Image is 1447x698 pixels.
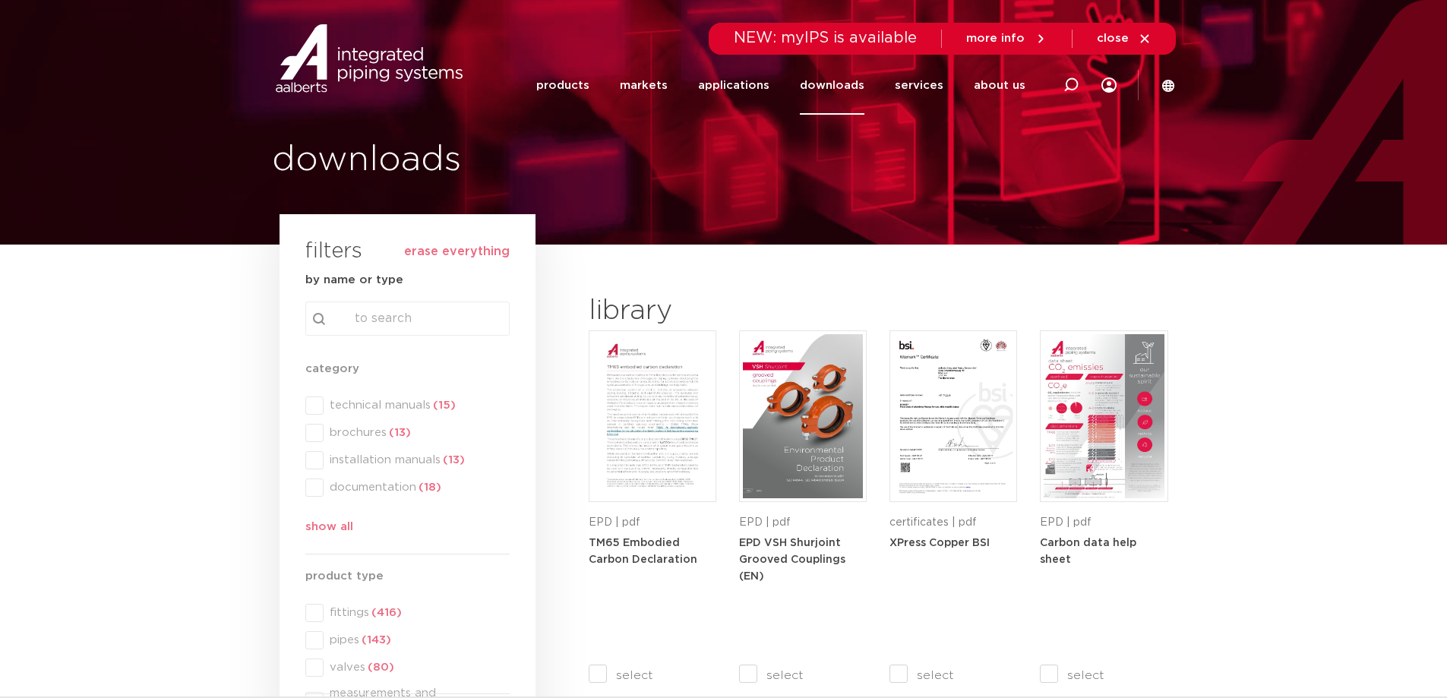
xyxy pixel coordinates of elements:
[272,142,461,177] font: downloads
[734,30,917,46] font: NEW: myIPS is available
[739,537,845,581] a: EPD VSH Shurjoint Grooved Couplings (EN)
[1040,537,1136,565] a: Carbon data help sheet
[889,537,990,548] a: XPress Copper BSI
[305,241,362,262] font: filters
[966,33,1025,44] font: more info
[893,334,1013,498] img: XPress_Koper_BSI-pdf.jpg
[698,56,769,115] a: applications
[966,32,1047,46] a: more info
[589,538,697,565] font: TM65 Embodied Carbon Declaration
[1044,334,1164,498] img: NL-Carbon-data-help-sheet-pdf.jpg
[589,297,672,324] font: library
[889,517,977,528] font: certificates | pdf
[974,80,1025,91] font: about us
[536,80,589,91] font: products
[889,538,990,548] font: XPress Copper BSI
[1097,32,1152,46] a: close
[739,517,791,528] font: EPD | pdf
[895,80,943,91] font: services
[620,56,668,115] a: markets
[589,517,640,528] font: EPD | pdf
[592,334,712,498] img: TM65-Embodied-Carbon-Declaration-pdf.jpg
[698,80,769,91] font: applications
[536,56,1025,115] nav: Menu
[620,80,668,91] font: markets
[1097,33,1129,44] font: close
[1040,517,1092,528] font: EPD | pdf
[743,334,863,498] img: VSH-Shurjoint-Grooved-Couplings_A4EPD_5011512_EN-pdf.jpg
[800,80,864,91] font: downloads
[739,538,845,581] font: EPD VSH Shurjoint Grooved Couplings (EN)
[536,56,589,115] a: products
[1040,538,1136,565] font: Carbon data help sheet
[589,537,697,565] a: TM65 Embodied Carbon Declaration
[305,274,403,286] font: by name or type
